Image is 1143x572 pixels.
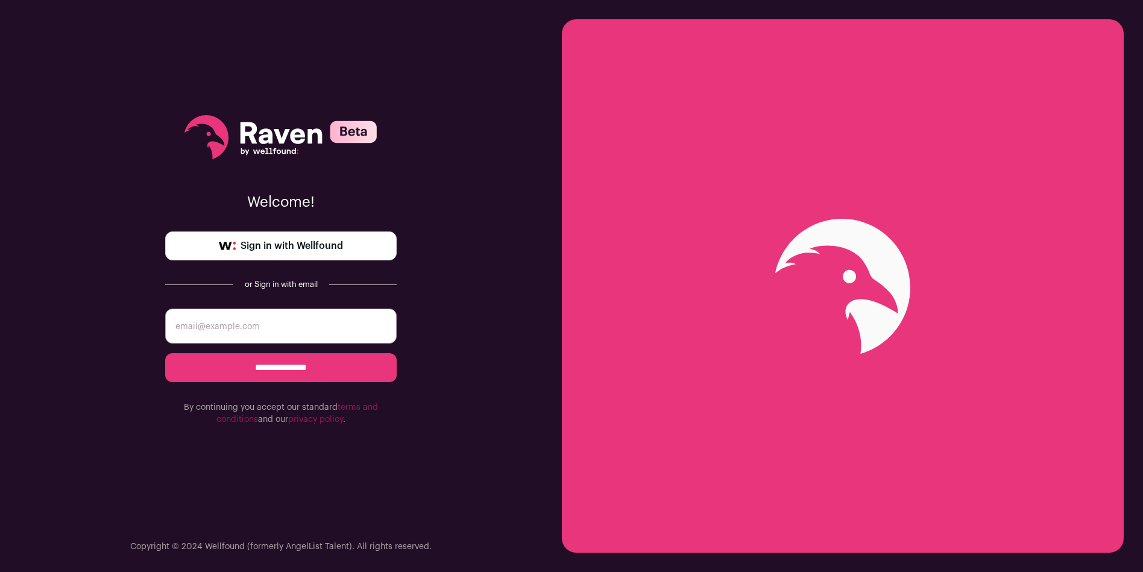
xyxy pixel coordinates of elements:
input: email@example.com [165,309,397,344]
a: Sign in with Wellfound [165,231,397,260]
img: wellfound-symbol-flush-black-fb3c872781a75f747ccb3a119075da62bfe97bd399995f84a933054e44a575c4.png [219,242,236,250]
span: Sign in with Wellfound [241,239,343,253]
p: By continuing you accept our standard and our . [165,401,397,426]
a: privacy policy [288,415,343,424]
div: or Sign in with email [242,280,320,289]
p: Copyright © 2024 Wellfound (formerly AngelList Talent). All rights reserved. [130,541,432,553]
p: Welcome! [165,193,397,212]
